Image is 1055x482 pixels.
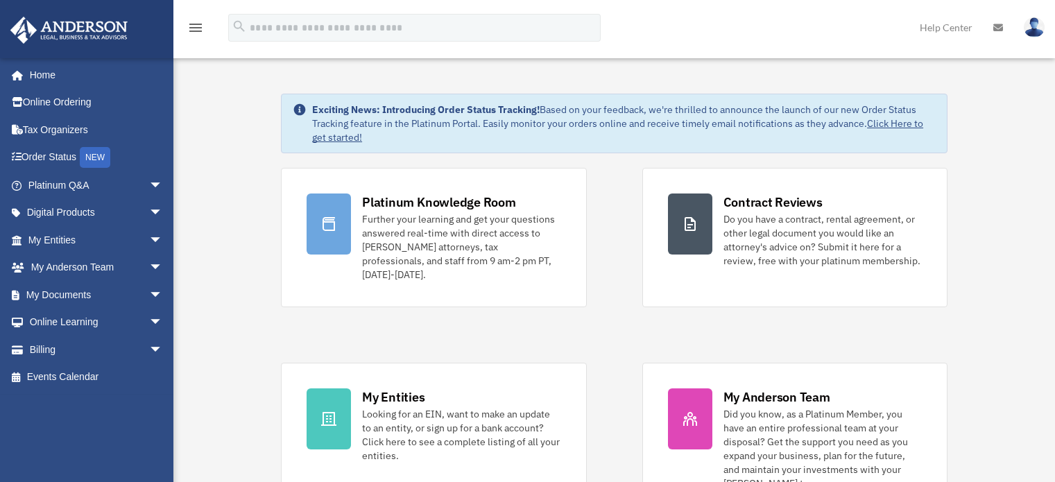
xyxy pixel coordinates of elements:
a: Order StatusNEW [10,144,184,172]
a: Home [10,61,177,89]
span: arrow_drop_down [149,254,177,282]
i: search [232,19,247,34]
span: arrow_drop_down [149,226,177,255]
span: arrow_drop_down [149,171,177,200]
a: menu [187,24,204,36]
a: Click Here to get started! [312,117,923,144]
div: Contract Reviews [723,193,823,211]
strong: Exciting News: Introducing Order Status Tracking! [312,103,540,116]
div: Based on your feedback, we're thrilled to announce the launch of our new Order Status Tracking fe... [312,103,936,144]
div: NEW [80,147,110,168]
a: Platinum Q&Aarrow_drop_down [10,171,184,199]
div: Do you have a contract, rental agreement, or other legal document you would like an attorney's ad... [723,212,922,268]
img: Anderson Advisors Platinum Portal [6,17,132,44]
a: Platinum Knowledge Room Further your learning and get your questions answered real-time with dire... [281,168,586,307]
div: Further your learning and get your questions answered real-time with direct access to [PERSON_NAM... [362,212,560,282]
img: User Pic [1024,17,1045,37]
a: Online Learningarrow_drop_down [10,309,184,336]
span: arrow_drop_down [149,199,177,227]
a: Digital Productsarrow_drop_down [10,199,184,227]
div: My Anderson Team [723,388,830,406]
i: menu [187,19,204,36]
a: Contract Reviews Do you have a contract, rental agreement, or other legal document you would like... [642,168,947,307]
div: Platinum Knowledge Room [362,193,516,211]
a: My Documentsarrow_drop_down [10,281,184,309]
span: arrow_drop_down [149,309,177,337]
a: Online Ordering [10,89,184,117]
a: Billingarrow_drop_down [10,336,184,363]
div: Looking for an EIN, want to make an update to an entity, or sign up for a bank account? Click her... [362,407,560,463]
a: My Anderson Teamarrow_drop_down [10,254,184,282]
a: Events Calendar [10,363,184,391]
span: arrow_drop_down [149,281,177,309]
a: My Entitiesarrow_drop_down [10,226,184,254]
a: Tax Organizers [10,116,184,144]
span: arrow_drop_down [149,336,177,364]
div: My Entities [362,388,424,406]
